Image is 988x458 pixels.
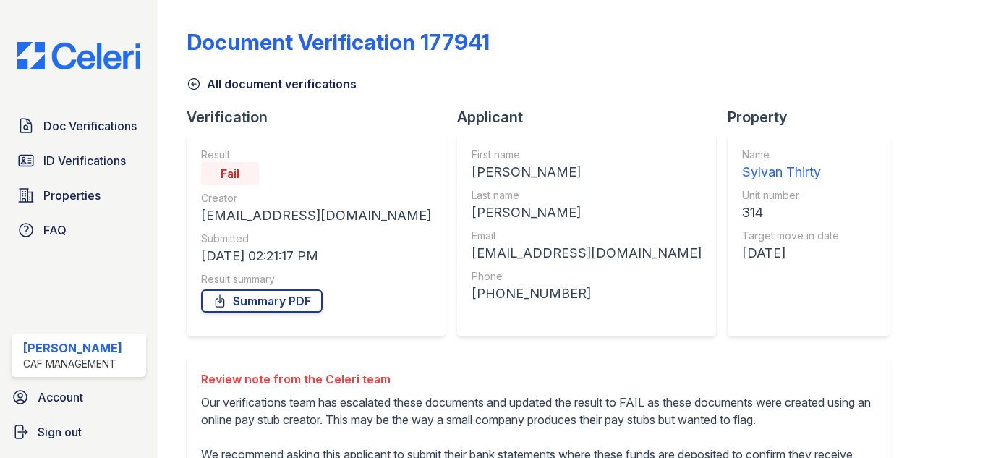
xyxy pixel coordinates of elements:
[472,188,702,203] div: Last name
[12,111,146,140] a: Doc Verifications
[12,181,146,210] a: Properties
[43,152,126,169] span: ID Verifications
[6,417,152,446] a: Sign out
[201,162,259,185] div: Fail
[187,107,457,127] div: Verification
[472,243,702,263] div: [EMAIL_ADDRESS][DOMAIN_NAME]
[728,107,901,127] div: Property
[742,229,839,243] div: Target move in date
[472,229,702,243] div: Email
[201,232,431,246] div: Submitted
[43,187,101,204] span: Properties
[43,117,137,135] span: Doc Verifications
[742,243,839,263] div: [DATE]
[742,162,839,182] div: Sylvan Thirty
[6,42,152,69] img: CE_Logo_Blue-a8612792a0a2168367f1c8372b55b34899dd931a85d93a1a3d3e32e68fde9ad4.png
[201,289,323,313] a: Summary PDF
[201,148,431,162] div: Result
[6,383,152,412] a: Account
[187,75,357,93] a: All document verifications
[43,221,67,239] span: FAQ
[38,389,83,406] span: Account
[38,423,82,441] span: Sign out
[742,188,839,203] div: Unit number
[472,162,702,182] div: [PERSON_NAME]
[472,269,702,284] div: Phone
[187,29,490,55] div: Document Verification 177941
[201,370,875,388] div: Review note from the Celeri team
[201,205,431,226] div: [EMAIL_ADDRESS][DOMAIN_NAME]
[12,146,146,175] a: ID Verifications
[457,107,728,127] div: Applicant
[201,246,431,266] div: [DATE] 02:21:17 PM
[472,284,702,304] div: [PHONE_NUMBER]
[742,148,839,162] div: Name
[742,148,839,182] a: Name Sylvan Thirty
[201,191,431,205] div: Creator
[472,203,702,223] div: [PERSON_NAME]
[23,357,122,371] div: CAF Management
[201,272,431,287] div: Result summary
[12,216,146,245] a: FAQ
[472,148,702,162] div: First name
[742,203,839,223] div: 314
[23,339,122,357] div: [PERSON_NAME]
